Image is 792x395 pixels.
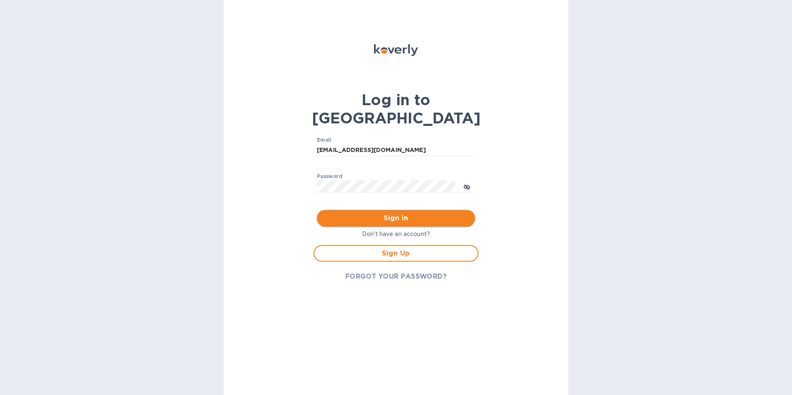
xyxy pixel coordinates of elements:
[459,178,475,195] button: toggle password visibility
[324,213,468,223] span: Sign in
[345,272,447,282] span: FORGOT YOUR PASSWORD?
[317,138,331,143] label: Email
[317,174,342,179] label: Password
[339,268,454,285] button: FORGOT YOUR PASSWORD?
[321,248,471,258] span: Sign Up
[314,245,478,262] button: Sign Up
[314,230,478,238] p: Don't have an account?
[374,44,418,56] img: Koverly
[317,210,475,226] button: Sign in
[312,91,481,127] b: Log in to [GEOGRAPHIC_DATA]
